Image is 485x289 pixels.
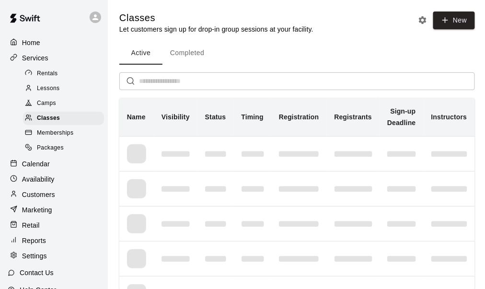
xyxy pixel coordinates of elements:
b: Sign-up Deadline [387,107,416,127]
p: Customers [22,190,55,199]
p: Let customers sign up for drop-in group sessions at your facility. [119,24,313,34]
span: Packages [37,143,64,153]
a: Classes [23,111,108,126]
a: Retail [8,218,100,232]
a: Lessons [23,81,108,96]
a: Reports [8,233,100,248]
p: Availability [22,174,55,184]
b: Registrants [335,113,372,121]
button: Classes settings [416,13,430,27]
span: Memberships [37,128,73,138]
a: Availability [8,172,100,186]
p: Services [22,53,48,63]
b: Name [127,113,146,121]
p: Contact Us [20,268,54,277]
a: Calendar [8,157,100,171]
b: Registration [279,113,319,121]
p: Retail [22,220,40,230]
a: Marketing [8,203,100,217]
b: Instructors [431,113,467,121]
button: Active [119,42,162,65]
div: Packages [23,141,104,155]
p: Reports [22,236,46,245]
button: New [433,12,474,29]
b: Timing [242,113,264,121]
b: Visibility [162,113,190,121]
div: Classes [23,112,104,125]
span: Lessons [37,84,60,93]
a: Settings [8,249,100,263]
a: Memberships [23,126,108,141]
span: Rentals [37,69,58,79]
a: Services [8,51,100,65]
p: Home [22,38,40,47]
div: Lessons [23,82,104,95]
a: Rentals [23,66,108,81]
button: Completed [162,42,212,65]
p: Marketing [22,205,52,215]
div: Camps [23,97,104,110]
span: Classes [37,114,60,123]
p: Settings [22,251,47,261]
p: Calendar [22,159,50,169]
div: Memberships [23,127,104,140]
a: Camps [23,96,108,111]
span: Camps [37,99,56,108]
a: Packages [23,141,108,156]
h5: Classes [119,12,313,24]
a: Customers [8,187,100,202]
a: Home [8,35,100,50]
b: Status [205,113,226,121]
div: Rentals [23,67,104,81]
